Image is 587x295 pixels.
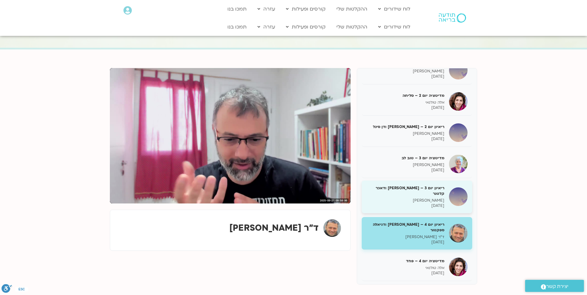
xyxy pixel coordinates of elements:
p: [DATE] [366,271,444,276]
a: יצירת קשר [525,280,584,292]
a: לוח שידורים [375,21,413,33]
img: ריאיון יום 3 – טארה בראך ודאכר קלטנר [449,187,468,206]
img: מדיטציה יום 3 – טוב לב [449,155,468,173]
a: עזרה [254,3,278,15]
a: עזרה [254,21,278,33]
h5: מדיטציה יום 2 – סליחה [366,93,444,98]
a: תמכו בנו [224,3,250,15]
p: [DATE] [366,168,444,173]
p: [DATE] [366,203,444,208]
p: אלה טולנאי [366,100,444,105]
a: תמכו בנו [224,21,250,33]
h5: ריאיון יום 2 – [PERSON_NAME] ודן סיגל [366,124,444,130]
h5: ריאיון יום 3 – [PERSON_NAME] ודאכר קלטנר [366,185,444,196]
p: [PERSON_NAME] [366,131,444,136]
p: אלה טולנאי [366,265,444,271]
p: [DATE] [366,74,444,79]
a: ההקלטות שלי [333,21,370,33]
img: תודעה בריאה [439,13,466,23]
a: קורסים ופעילות [283,21,329,33]
img: ריאיון יום 4 – אסף סטי אל-בר ודניאלה ספקטור [449,224,468,242]
p: [DATE] [366,105,444,110]
a: קורסים ופעילות [283,3,329,15]
p: [DATE] [366,136,444,142]
img: ריאיון 1 – טארה בראך וכריסטין נף [449,61,468,79]
p: [DATE] [366,240,444,245]
img: מדיטציה יום 4 – פחד [449,258,468,276]
img: מדיטציה יום 2 – סליחה [449,92,468,111]
span: יצירת קשר [546,282,568,291]
p: ד"ר [PERSON_NAME] [366,234,444,240]
img: ד"ר אסף סטי אל בר [323,219,341,237]
p: [PERSON_NAME] [366,198,444,203]
img: ריאיון יום 2 – טארה בראך ודן סיגל [449,123,468,142]
h5: ריאיון יום 4 – [PERSON_NAME] ודניאלה ספקטור [366,222,444,233]
h5: מדיטציה יום 3 – טוב לב [366,155,444,161]
h5: מדיטציה יום 4 – פחד [366,258,444,264]
a: ההקלטות שלי [333,3,370,15]
strong: ד"ר [PERSON_NAME] [229,222,319,234]
a: לוח שידורים [375,3,413,15]
p: [PERSON_NAME] [366,162,444,168]
p: [PERSON_NAME] [366,69,444,74]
